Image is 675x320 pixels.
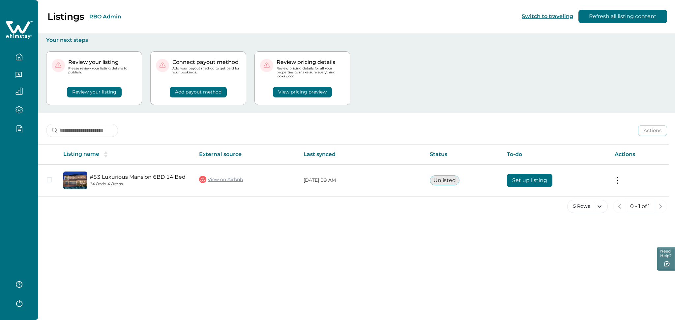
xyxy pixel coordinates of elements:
button: Set up listing [507,174,552,187]
button: Add payout method [170,87,227,97]
p: 14 Beds, 4 Baths [90,182,189,187]
th: External source [194,145,298,165]
p: Add your payout method to get paid for your bookings. [172,67,241,74]
th: Actions [609,145,669,165]
th: Listing name [58,145,194,165]
p: Review pricing details for all your properties to make sure everything looks good! [277,67,345,79]
a: View on Airbnb [199,175,243,184]
p: [DATE] 09 AM [304,177,420,184]
button: View pricing preview [273,87,332,97]
button: RBO Admin [89,13,121,20]
th: To-do [502,145,609,165]
p: Your next steps [46,37,667,43]
th: Last synced [298,145,425,165]
p: Review pricing details [277,59,345,66]
button: Review your listing [67,87,122,97]
button: Switch to traveling [522,13,573,19]
button: Actions [638,125,667,136]
p: Review your listing [68,59,136,66]
button: 0 - 1 of 1 [626,200,654,213]
p: Connect payout method [172,59,241,66]
button: 5 Rows [567,200,608,213]
a: #53 Luxurious Mansion 6BD 14 Bed [90,174,189,180]
img: propertyImage_#53 Luxurious Mansion 6BD 14 Bed [63,172,87,189]
button: Refresh all listing content [578,10,667,23]
p: 0 - 1 of 1 [630,203,650,210]
p: Listings [47,11,84,22]
button: previous page [613,200,626,213]
button: next page [654,200,667,213]
p: Please review your listing details to publish. [68,67,136,74]
button: Unlisted [430,175,459,185]
button: sorting [99,151,112,158]
th: Status [425,145,502,165]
